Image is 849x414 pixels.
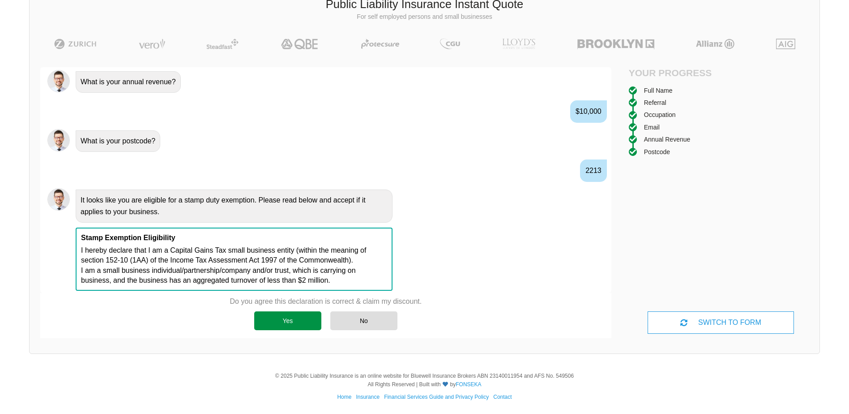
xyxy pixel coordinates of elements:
div: It looks like you are eligible for a stamp duty exemption. Please read below and accept if it app... [76,190,393,223]
img: Chatbot | PLI [47,70,70,92]
img: Protecsure | Public Liability Insurance [358,39,403,49]
p: Do you agree this declaration is correct & claim my discount. [230,297,422,306]
a: FONSEKA [456,381,481,388]
div: 2213 [580,160,607,182]
div: Referral [644,98,666,108]
a: Home [337,394,351,400]
a: Insurance [356,394,380,400]
img: LLOYD's | Public Liability Insurance [497,39,540,49]
img: Vero | Public Liability Insurance [135,39,169,49]
div: Email [644,122,660,132]
div: What is your annual revenue? [76,71,181,93]
h4: Your Progress [629,67,721,78]
img: Steadfast | Public Liability Insurance [203,39,242,49]
div: Yes [254,311,321,330]
div: Full Name [644,86,673,95]
div: No [330,311,397,330]
img: Chatbot | PLI [47,129,70,151]
div: Annual Revenue [644,134,691,144]
a: Financial Services Guide and Privacy Policy [384,394,489,400]
img: CGU | Public Liability Insurance [436,39,463,49]
a: Contact [493,394,512,400]
div: Occupation [644,110,676,120]
p: Stamp Exemption Eligibility [81,233,387,243]
div: $10,000 [570,100,607,123]
div: SWITCH TO FORM [648,311,794,334]
img: AIG | Public Liability Insurance [772,39,799,49]
img: Allianz | Public Liability Insurance [691,39,739,49]
p: For self employed persons and small businesses [36,13,813,22]
div: What is your postcode? [76,130,160,152]
img: Zurich | Public Liability Insurance [50,39,101,49]
img: QBE | Public Liability Insurance [276,39,324,49]
img: Brooklyn | Public Liability Insurance [574,39,657,49]
div: Postcode [644,147,670,157]
p: I hereby declare that I am a Capital Gains Tax small business entity (within the meaning of secti... [81,246,387,286]
img: Chatbot | PLI [47,188,70,211]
